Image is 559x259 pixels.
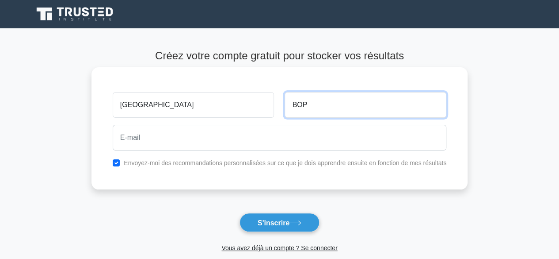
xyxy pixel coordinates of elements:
a: Vous avez déjà un compte ? Se connecter [221,244,337,251]
input: Nom de famille [285,92,446,118]
input: Prénom [113,92,274,118]
font: Envoyez-moi des recommandations personnalisées sur ce que je dois apprendre ensuite en fonction d... [124,159,446,166]
button: S'inscrire [240,213,319,232]
input: E-mail [113,125,446,151]
font: S'inscrire [258,219,289,226]
font: Créez votre compte gratuit pour stocker vos résultats [155,50,404,62]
